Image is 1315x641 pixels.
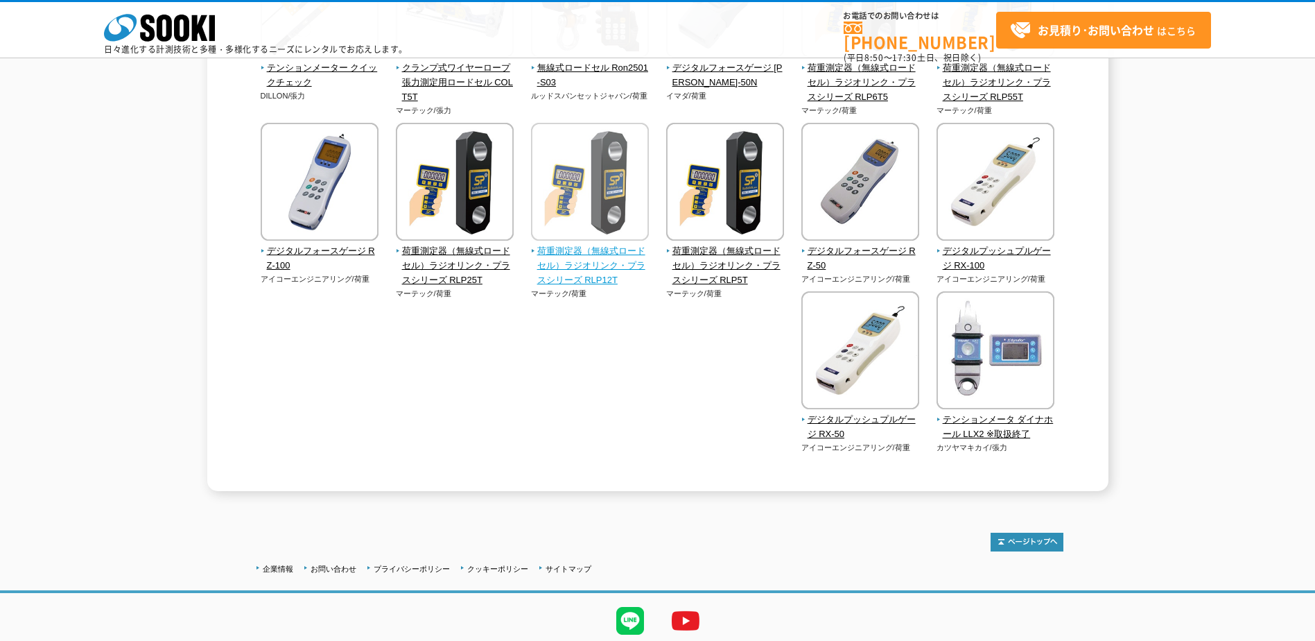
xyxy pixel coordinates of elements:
img: テンションメータ ダイナホール LLX2 ※取扱終了 [937,291,1054,413]
p: マーテック/荷重 [937,105,1055,117]
p: マーテック/荷重 [531,288,650,300]
a: 荷重測定器（無線式ロードセル）ラジオリンク・プラスシリーズ RLP6T5 [801,48,920,104]
span: 無線式ロードセル Ron2501-S03 [531,61,650,90]
span: 荷重測定器（無線式ロードセル）ラジオリンク・プラスシリーズ RLP6T5 [801,61,920,104]
p: アイコーエンジニアリング/荷重 [937,273,1055,285]
img: 荷重測定器（無線式ロードセル）ラジオリンク・プラスシリーズ RLP12T [531,123,649,244]
img: デジタルプッシュプルゲージ RX-50 [801,291,919,413]
p: アイコーエンジニアリング/荷重 [801,273,920,285]
a: 無線式ロードセル Ron2501-S03 [531,48,650,89]
a: お問い合わせ [311,565,356,573]
a: 荷重測定器（無線式ロードセル）ラジオリンク・プラスシリーズ RLP5T [666,231,785,287]
a: クランプ式ワイヤーロープ張力測定用ロードセル COLT5T [396,48,514,104]
a: テンションメータ ダイナホール LLX2 ※取扱終了 [937,400,1055,442]
img: デジタルフォースゲージ RZ-50 [801,123,919,244]
a: デジタルフォースゲージ [PERSON_NAME]-50N [666,48,785,89]
span: テンションメーター クイックチェック [261,61,379,90]
span: デジタルプッシュプルゲージ RX-50 [801,413,920,442]
span: 荷重測定器（無線式ロードセル）ラジオリンク・プラスシリーズ RLP55T [937,61,1055,104]
p: DILLON/張力 [261,90,379,102]
a: 荷重測定器（無線式ロードセル）ラジオリンク・プラスシリーズ RLP25T [396,231,514,287]
p: イマダ/荷重 [666,90,785,102]
p: マーテック/荷重 [396,288,514,300]
a: [PHONE_NUMBER] [844,22,996,50]
a: デジタルプッシュプルゲージ RX-50 [801,400,920,442]
span: はこちら [1010,20,1196,41]
p: アイコーエンジニアリング/荷重 [801,442,920,454]
p: マーテック/荷重 [666,288,785,300]
p: ルッドスパンセットジャパン/荷重 [531,90,650,102]
span: 荷重測定器（無線式ロードセル）ラジオリンク・プラスシリーズ RLP12T [531,244,650,287]
a: 荷重測定器（無線式ロードセル）ラジオリンク・プラスシリーズ RLP55T [937,48,1055,104]
img: デジタルプッシュプルゲージ RX-100 [937,123,1054,244]
span: クランプ式ワイヤーロープ張力測定用ロードセル COLT5T [396,61,514,104]
a: クッキーポリシー [467,565,528,573]
span: デジタルフォースゲージ [PERSON_NAME]-50N [666,61,785,90]
a: テンションメーター クイックチェック [261,48,379,89]
a: サイトマップ [546,565,591,573]
span: デジタルフォースゲージ RZ-100 [261,244,379,273]
a: デジタルフォースゲージ RZ-50 [801,231,920,273]
span: デジタルプッシュプルゲージ RX-100 [937,244,1055,273]
img: デジタルフォースゲージ RZ-100 [261,123,378,244]
a: プライバシーポリシー [374,565,450,573]
img: 荷重測定器（無線式ロードセル）ラジオリンク・プラスシリーズ RLP25T [396,123,514,244]
span: (平日 ～ 土日、祝日除く) [844,51,981,64]
span: お電話でのお問い合わせは [844,12,996,20]
span: デジタルフォースゲージ RZ-50 [801,244,920,273]
p: 日々進化する計測技術と多種・多様化するニーズにレンタルでお応えします。 [104,45,408,53]
span: 8:50 [864,51,884,64]
a: お見積り･お問い合わせはこちら [996,12,1211,49]
a: 荷重測定器（無線式ロードセル）ラジオリンク・プラスシリーズ RLP12T [531,231,650,287]
a: デジタルプッシュプルゲージ RX-100 [937,231,1055,273]
p: マーテック/荷重 [801,105,920,117]
strong: お見積り･お問い合わせ [1038,22,1154,38]
img: トップページへ [991,533,1063,552]
a: デジタルフォースゲージ RZ-100 [261,231,379,273]
span: 荷重測定器（無線式ロードセル）ラジオリンク・プラスシリーズ RLP25T [396,244,514,287]
span: 17:30 [892,51,917,64]
span: 荷重測定器（無線式ロードセル）ラジオリンク・プラスシリーズ RLP5T [666,244,785,287]
span: テンションメータ ダイナホール LLX2 ※取扱終了 [937,413,1055,442]
p: マーテック/張力 [396,105,514,117]
p: アイコーエンジニアリング/荷重 [261,273,379,285]
img: 荷重測定器（無線式ロードセル）ラジオリンク・プラスシリーズ RLP5T [666,123,784,244]
p: カツヤマキカイ/張力 [937,442,1055,454]
a: 企業情報 [263,565,293,573]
